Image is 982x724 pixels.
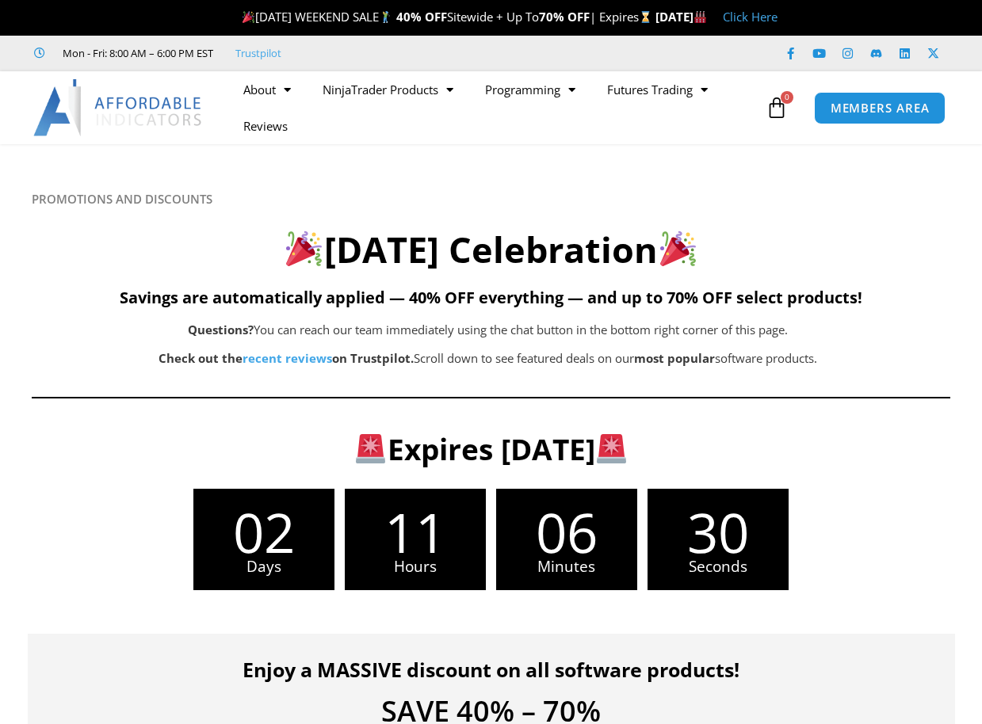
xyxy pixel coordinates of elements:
img: ⌛ [640,11,651,23]
img: 🎉 [286,231,322,266]
nav: Menu [227,71,762,144]
img: 🎉 [243,11,254,23]
img: 🏌️‍♂️ [380,11,392,23]
span: 0 [781,91,793,104]
img: 🚨 [597,434,626,463]
a: NinjaTrader Products [307,71,469,108]
strong: 70% OFF [539,9,590,25]
strong: 40% OFF [396,9,447,25]
span: Minutes [496,559,637,574]
h4: Enjoy a MASSIVE discount on all software products! [52,657,931,681]
img: 🚨 [356,434,385,463]
b: most popular [634,350,715,366]
a: Reviews [227,108,304,144]
img: LogoAI | Affordable Indicators – NinjaTrader [33,79,204,136]
strong: [DATE] [655,9,707,25]
a: Programming [469,71,591,108]
span: [DATE] WEEKEND SALE Sitewide + Up To | Expires [239,9,655,25]
span: Hours [345,559,486,574]
h6: PROMOTIONS AND DISCOUNTS [32,192,950,207]
span: 11 [345,505,486,559]
span: Seconds [648,559,789,574]
p: You can reach our team immediately using the chat button in the bottom right corner of this page. [111,319,865,341]
span: Days [193,559,334,574]
img: 🏭 [694,11,706,23]
span: 06 [496,505,637,559]
a: MEMBERS AREA [814,92,946,124]
a: About [227,71,307,108]
span: Mon - Fri: 8:00 AM – 6:00 PM EST [59,44,213,63]
a: recent reviews [243,350,332,366]
span: 02 [193,505,334,559]
img: 🎉 [660,231,696,266]
p: Scroll down to see featured deals on our software products. [111,348,865,370]
a: Futures Trading [591,71,724,108]
a: Trustpilot [235,44,281,63]
span: MEMBERS AREA [831,102,930,114]
b: Questions? [188,322,254,337]
h5: Savings are automatically applied — 40% OFF everything — and up to 70% OFF select products! [32,288,950,307]
a: Click Here [723,9,778,25]
h3: Expires [DATE] [48,430,935,468]
span: 30 [648,505,789,559]
a: 0 [742,85,812,131]
strong: Check out the on Trustpilot. [159,350,414,366]
h2: [DATE] Celebration [32,227,950,273]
